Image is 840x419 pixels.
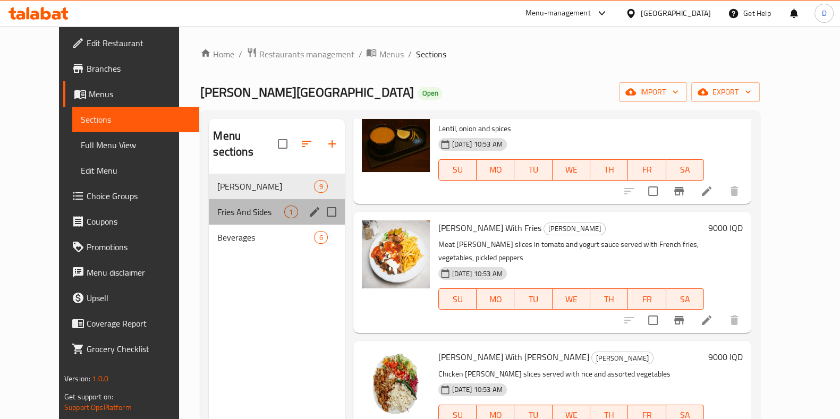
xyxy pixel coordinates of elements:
span: [PERSON_NAME] [544,223,605,235]
a: Edit Restaurant [63,30,199,56]
div: Menu-management [525,7,591,20]
span: [PERSON_NAME] With Fries [438,220,541,236]
span: Select all sections [271,133,294,155]
span: Promotions [87,241,191,253]
a: Sections [72,107,199,132]
button: SU [438,159,477,181]
span: FR [632,292,661,307]
div: Doner [217,180,314,193]
button: edit [307,204,323,220]
button: MO [477,159,514,181]
a: Menu disclaimer [63,260,199,285]
h6: 1000 IQD [708,104,743,119]
button: TU [514,159,552,181]
span: Coupons [87,215,191,228]
a: Menus [63,81,199,107]
span: MO [481,162,510,177]
div: Beverages6 [209,225,344,250]
span: Menus [379,48,403,61]
span: Sections [81,113,191,126]
span: Sort sections [294,131,319,157]
div: Open [418,87,442,100]
a: Upsell [63,285,199,311]
div: items [314,231,327,244]
button: TU [514,288,552,310]
span: 9 [315,182,327,192]
div: Doner [544,223,606,235]
button: import [619,82,687,102]
button: TH [590,288,628,310]
span: TH [595,162,624,177]
span: D [821,7,826,19]
span: Select to update [642,180,664,202]
span: SU [443,162,472,177]
button: FR [628,159,666,181]
span: [PERSON_NAME] [592,352,653,364]
img: Doner With Rice [362,349,430,417]
div: [GEOGRAPHIC_DATA] [641,7,711,19]
span: WE [557,162,586,177]
div: Fries And Sides1edit [209,199,344,225]
nav: breadcrumb [200,47,760,61]
span: SA [671,162,700,177]
p: Lentil, onion and spices [438,122,704,135]
button: Branch-specific-item [666,178,692,204]
a: Full Menu View [72,132,199,158]
button: SU [438,288,477,310]
span: TH [595,292,624,307]
a: Choice Groups [63,183,199,209]
img: Doner With Fries [362,220,430,288]
a: Edit menu item [700,314,713,327]
span: Fries And Sides [217,206,284,218]
div: items [284,206,298,218]
span: [DATE] 10:53 AM [448,269,507,279]
span: export [700,85,751,99]
span: Choice Groups [87,190,191,202]
button: delete [722,307,747,333]
div: [PERSON_NAME]9 [209,174,344,199]
a: Home [200,48,234,61]
button: WE [553,288,590,310]
button: SA [666,159,704,181]
span: Get support on: [64,390,113,404]
div: items [314,180,327,193]
img: Lentil Soup [362,104,430,172]
a: Menus [366,47,403,61]
li: / [239,48,242,61]
a: Coverage Report [63,311,199,336]
li: / [358,48,362,61]
span: Grocery Checklist [87,343,191,355]
span: 6 [315,233,327,243]
span: SA [671,292,700,307]
a: Coupons [63,209,199,234]
button: TH [590,159,628,181]
button: WE [553,159,590,181]
span: [PERSON_NAME] [217,180,314,193]
button: delete [722,178,747,204]
a: Edit menu item [700,185,713,198]
span: Coverage Report [87,317,191,330]
span: Upsell [87,292,191,304]
span: Version: [64,372,90,386]
span: Menus [89,88,191,100]
a: Grocery Checklist [63,336,199,362]
span: SU [443,292,472,307]
p: Meat [PERSON_NAME] slices in tomato and yogurt sauce served with French fries, vegetables, pickle... [438,238,704,264]
button: export [691,82,760,102]
p: Chicken [PERSON_NAME] slices served with rice and assorted vegetables [438,367,704,381]
div: Doner [591,352,654,364]
span: Full Menu View [81,139,191,151]
span: Beverages [217,231,314,244]
h6: 9000 IQD [708,220,743,235]
span: TU [519,292,548,307]
span: Open [418,89,442,98]
span: Menu disclaimer [87,266,191,279]
nav: Menu sections [209,169,344,254]
span: TU [519,162,548,177]
span: MO [481,292,510,307]
button: MO [477,288,514,310]
span: 1.0.0 [92,372,108,386]
a: Branches [63,56,199,81]
span: Restaurants management [259,48,354,61]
